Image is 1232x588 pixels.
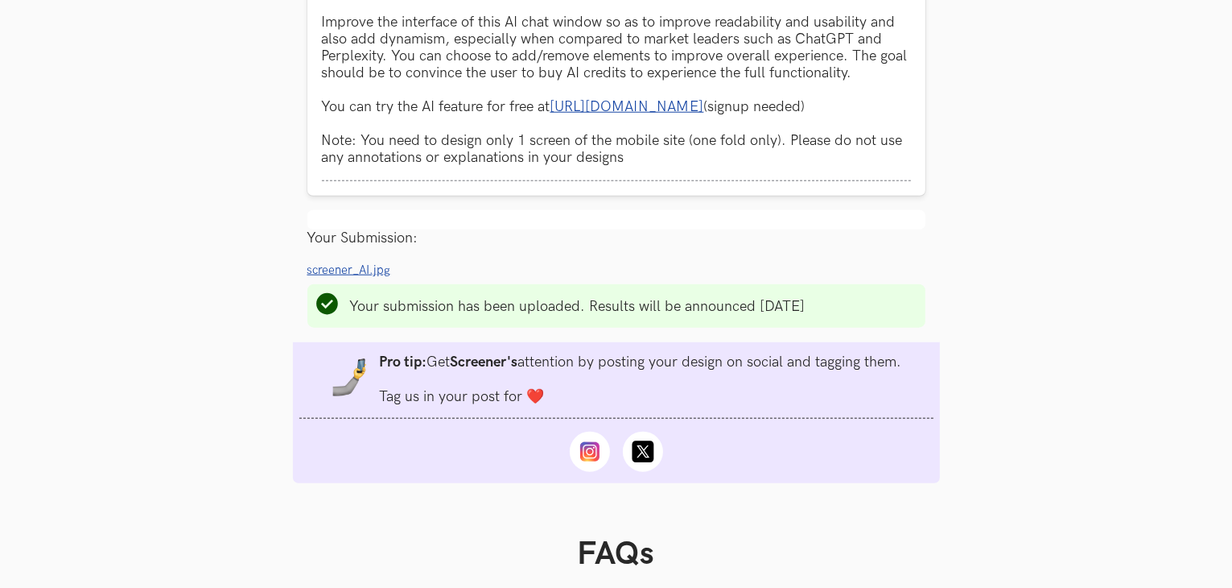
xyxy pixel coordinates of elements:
a: [URL][DOMAIN_NAME] [550,98,704,115]
span: screener_AI.jpg [307,263,391,277]
a: screener_AI.jpg [307,261,401,278]
li: Get attention by posting your design on social and tagging them. Tag us in your post for ❤️ [379,354,901,405]
strong: Pro tip: [379,354,426,371]
strong: Screener's [450,354,517,371]
img: mobile-in-hand.png [331,358,369,397]
h1: FAQs [333,535,900,574]
div: Your Submission: [307,230,925,246]
li: Your submission has been uploaded. Results will be announced [DATE] [350,298,806,315]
